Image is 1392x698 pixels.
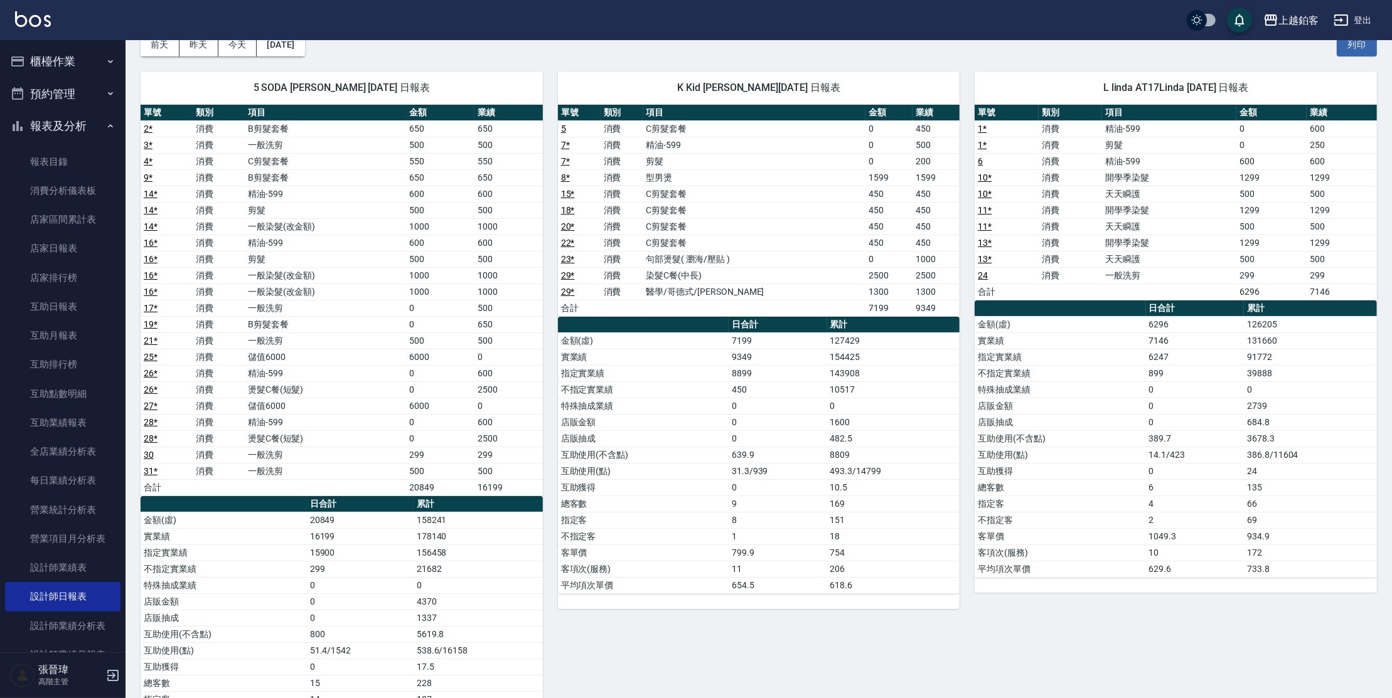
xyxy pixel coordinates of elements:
td: 500 [913,137,960,153]
td: 金額(虛) [558,332,729,349]
td: 299 [406,447,474,463]
td: 1299 [1236,169,1307,186]
th: 日合計 [1146,300,1245,317]
td: 天天瞬護 [1102,218,1236,235]
td: 特殊抽成業績 [975,381,1145,398]
td: 消費 [193,316,245,332]
td: 0 [1146,381,1245,398]
td: 不指定實業績 [975,365,1145,381]
table: a dense table [975,300,1377,578]
a: 5 [561,124,566,134]
button: 昨天 [179,33,218,56]
td: 500 [1307,186,1377,202]
td: 450 [913,218,960,235]
td: 6000 [406,398,474,414]
td: 消費 [601,218,643,235]
td: 500 [406,463,474,479]
td: 消費 [1039,169,1103,186]
td: 消費 [193,218,245,235]
td: 1299 [1236,202,1307,218]
td: 389.7 [1146,430,1245,447]
td: 精油-599 [245,235,406,251]
th: 項目 [245,105,406,121]
td: 消費 [1039,251,1103,267]
a: 6 [978,156,983,166]
td: 1000 [406,267,474,283]
a: 設計師日報表 [5,582,120,611]
td: 消費 [1039,235,1103,251]
span: 5 SODA [PERSON_NAME] [DATE] 日報表 [156,82,528,94]
button: save [1227,8,1252,33]
td: 消費 [1039,120,1103,137]
td: C剪髮套餐 [643,218,866,235]
td: 0 [865,120,913,137]
td: B剪髮套餐 [245,316,406,332]
td: 0 [729,430,827,447]
h5: 張晉瑋 [38,664,102,676]
td: 500 [406,202,474,218]
td: 剪髮 [245,202,406,218]
td: 消費 [193,430,245,447]
p: 高階主管 [38,676,102,687]
td: 493.3/14799 [827,463,960,479]
td: 0 [406,430,474,447]
td: 一般洗剪 [245,447,406,463]
a: 設計師業績月報表 [5,640,120,669]
td: 2500 [474,381,543,398]
td: 1299 [1307,169,1377,186]
td: 消費 [601,283,643,300]
a: 店家排行榜 [5,263,120,292]
a: 每日業績分析表 [5,466,120,495]
td: 1000 [474,218,543,235]
td: 200 [913,153,960,169]
button: 報表及分析 [5,110,120,142]
td: 一般洗剪 [245,332,406,349]
td: 14.1/423 [1146,447,1245,463]
td: 6296 [1236,283,1307,300]
td: 天天瞬護 [1102,186,1236,202]
td: 0 [1236,137,1307,153]
td: 實業績 [558,349,729,365]
td: 6247 [1146,349,1245,365]
td: 450 [913,235,960,251]
td: 燙髮C餐(短髮) [245,430,406,447]
a: 設計師業績表 [5,553,120,582]
td: 600 [1307,153,1377,169]
a: 互助日報表 [5,292,120,321]
a: 互助排行榜 [5,350,120,379]
td: 互助使用(不含點) [975,430,1145,447]
td: 店販金額 [975,398,1145,414]
td: 450 [865,218,913,235]
td: 650 [474,169,543,186]
td: 一般洗剪 [245,137,406,153]
td: 消費 [193,349,245,365]
td: 剪髮 [245,251,406,267]
td: 0 [1146,463,1245,479]
button: 登出 [1329,9,1377,32]
td: 互助使用(點) [975,447,1145,463]
td: 500 [406,251,474,267]
td: 精油-599 [245,365,406,381]
td: 天天瞬護 [1102,251,1236,267]
td: 9349 [729,349,827,365]
td: 1000 [406,218,474,235]
td: 不指定實業績 [558,381,729,398]
td: 500 [474,300,543,316]
td: 9349 [913,300,960,316]
td: 開學季染髮 [1102,235,1236,251]
td: C剪髮套餐 [245,153,406,169]
td: 消費 [601,186,643,202]
td: 1000 [406,283,474,300]
td: 0 [406,300,474,316]
td: 消費 [601,169,643,186]
td: 450 [729,381,827,398]
td: 299 [1307,267,1377,283]
th: 金額 [406,105,474,121]
td: 550 [474,153,543,169]
td: 450 [865,235,913,251]
td: 消費 [193,398,245,414]
td: 一般洗剪 [245,463,406,479]
td: 精油-599 [1102,120,1236,137]
th: 單號 [141,105,193,121]
td: 500 [1236,186,1307,202]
